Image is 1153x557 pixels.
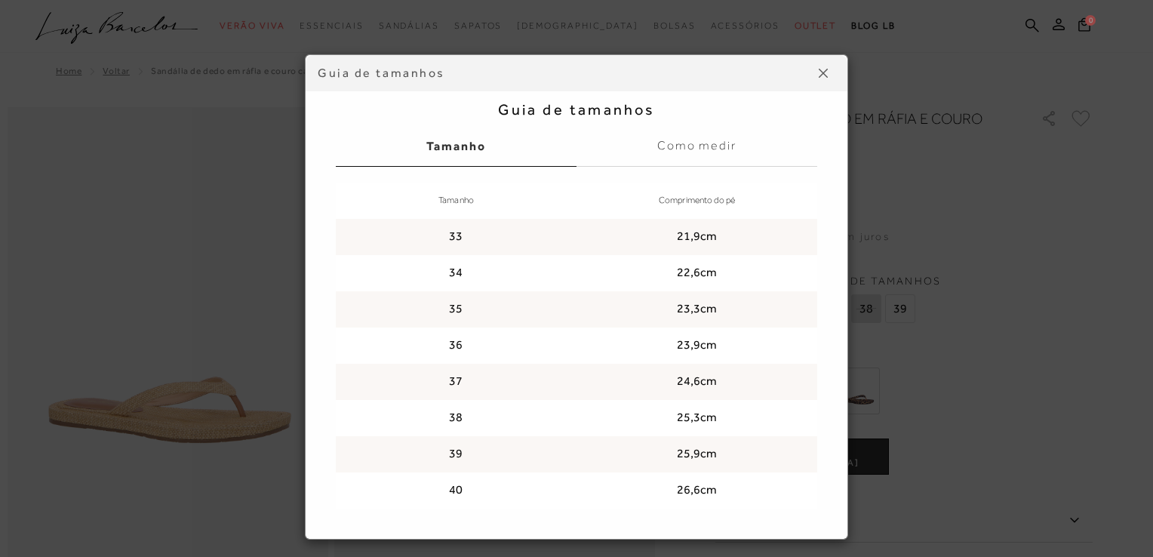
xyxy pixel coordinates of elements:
label: Como medir [576,126,817,167]
h2: Guia de tamanhos [336,100,817,118]
td: 40 [336,472,576,509]
td: 21,9cm [576,219,817,255]
td: 34 [336,255,576,291]
td: 36 [336,328,576,364]
td: 37 [336,364,576,400]
td: 23,9cm [576,328,817,364]
div: Guia de tamanhos [318,65,811,82]
td: 33 [336,219,576,255]
label: Tamanho [336,126,576,167]
th: Comprimento do pé [576,183,817,219]
td: 25,9cm [576,436,817,472]
td: 25,3cm [576,400,817,436]
th: Tamanho [336,183,576,219]
td: 23,3cm [576,291,817,328]
td: 38 [336,400,576,436]
img: icon-close.png [819,69,828,78]
td: 39 [336,436,576,472]
td: 24,6cm [576,364,817,400]
td: 35 [336,291,576,328]
td: 26,6cm [576,472,817,509]
td: 22,6cm [576,255,817,291]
